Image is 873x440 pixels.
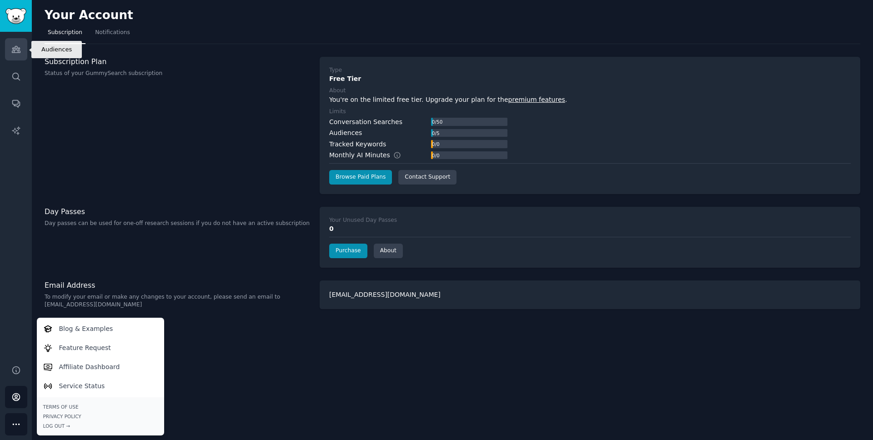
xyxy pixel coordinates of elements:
[329,150,411,160] div: Monthly AI Minutes
[431,140,440,148] div: 0 / 0
[45,293,310,309] p: To modify your email or make any changes to your account, please send an email to [EMAIL_ADDRESS]...
[43,413,158,420] a: Privacy Policy
[38,357,162,376] a: Affiliate Dashboard
[95,29,130,37] span: Notifications
[329,244,367,258] a: Purchase
[38,338,162,357] a: Feature Request
[59,324,113,334] p: Blog & Examples
[329,128,362,138] div: Audiences
[45,220,310,228] p: Day passes can be used for one-off research sessions if you do not have an active subscription
[43,404,158,410] a: Terms of Use
[45,57,310,66] h3: Subscription Plan
[45,8,133,23] h2: Your Account
[398,170,457,185] a: Contact Support
[38,319,162,338] a: Blog & Examples
[48,29,82,37] span: Subscription
[431,118,443,126] div: 0 / 50
[59,381,105,391] p: Service Status
[329,87,346,95] div: About
[45,280,310,290] h3: Email Address
[329,140,386,149] div: Tracked Keywords
[92,25,133,44] a: Notifications
[431,151,440,160] div: 0 / 0
[43,423,158,429] div: Log Out →
[320,280,860,309] div: [EMAIL_ADDRESS][DOMAIN_NAME]
[329,224,851,234] div: 0
[329,108,346,116] div: Limits
[45,207,310,216] h3: Day Passes
[38,376,162,395] a: Service Status
[59,362,120,372] p: Affiliate Dashboard
[329,95,851,105] div: You're on the limited free tier. Upgrade your plan for the .
[508,96,565,103] a: premium features
[45,25,85,44] a: Subscription
[5,8,26,24] img: GummySearch logo
[329,66,342,75] div: Type
[329,117,402,127] div: Conversation Searches
[431,129,440,137] div: 0 / 5
[329,74,851,84] div: Free Tier
[329,216,397,225] div: Your Unused Day Passes
[45,70,310,78] p: Status of your GummySearch subscription
[374,244,403,258] a: About
[329,170,392,185] a: Browse Paid Plans
[59,343,111,353] p: Feature Request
